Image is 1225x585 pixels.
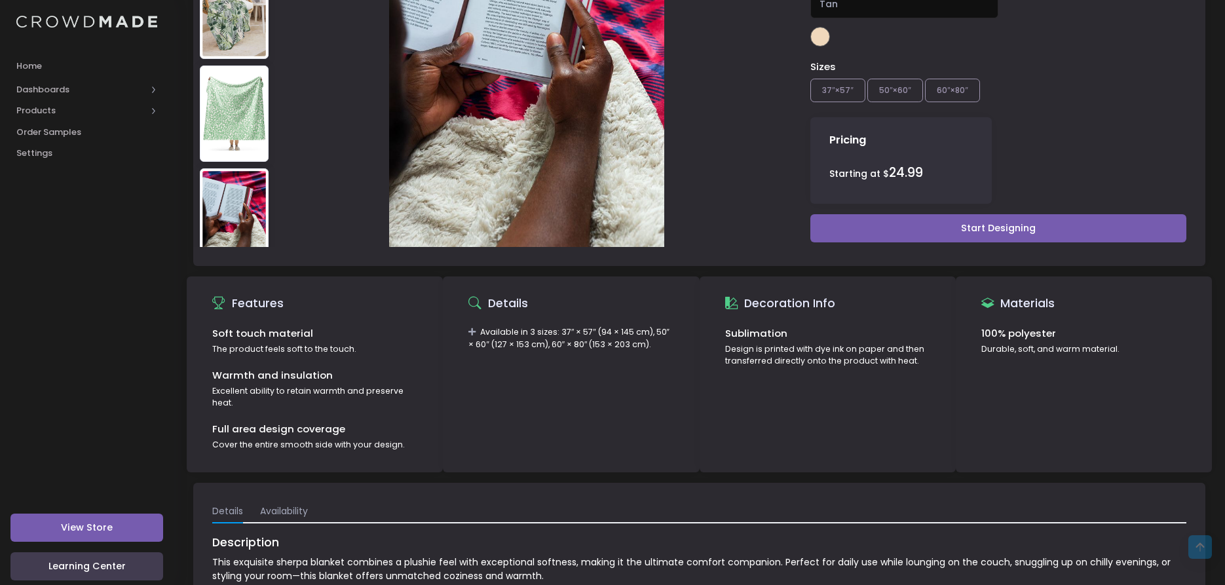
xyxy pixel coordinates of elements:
[212,285,284,322] div: Features
[16,126,157,139] span: Order Samples
[981,343,1186,356] div: Durable, soft, and warm material.
[212,326,417,341] div: Soft touch material
[10,552,163,580] a: Learning Center
[16,104,146,117] span: Products
[829,134,866,147] h4: Pricing
[16,147,157,160] span: Settings
[829,163,973,182] div: Starting at $
[212,439,417,451] div: Cover the entire smooth side with your design.
[981,285,1055,322] div: Materials
[212,500,243,523] a: Details
[16,60,157,73] span: Home
[468,326,673,350] div: Available in 3 sizes: 37″ × 57″ (94 × 145 cm), 50″ × 60″ (127 × 153 cm), 60″ × 80″ (153 × 203 cm).
[212,556,1186,583] p: This exquisite sherpa blanket combines a plushie feel with exceptional softness, making it the ul...
[212,368,417,383] div: Warmth and insulation
[212,343,417,356] div: The product feels soft to the touch.
[725,343,930,368] div: Design is printed with dye ink on paper and then transferred directly onto the product with heat.
[981,326,1186,341] div: 100% polyester
[810,214,1186,242] a: Start Designing
[889,164,923,181] span: 24.99
[16,83,146,96] span: Dashboards
[260,500,308,523] a: Availability
[468,285,528,322] div: Details
[725,285,836,322] div: Decoration Info
[16,16,157,28] img: Logo
[61,521,113,534] span: View Store
[212,422,417,436] div: Full area design coverage
[48,559,126,573] span: Learning Center
[725,326,930,341] div: Sublimation
[212,385,417,409] div: Excellent ability to retain warmth and preserve heat.
[212,534,1186,551] div: Description
[804,60,1095,74] div: Sizes
[10,514,163,542] a: View Store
